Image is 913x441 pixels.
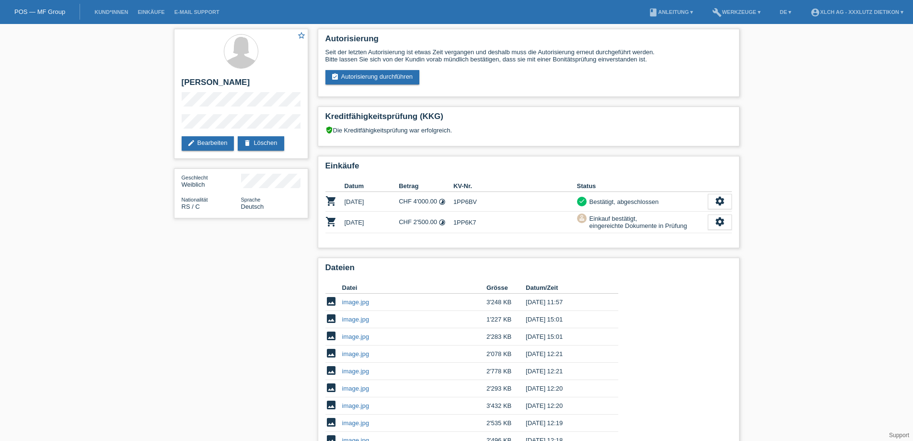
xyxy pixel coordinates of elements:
td: [DATE] 12:20 [526,397,604,415]
th: Status [577,180,708,192]
i: settings [715,216,725,227]
a: Kund*innen [90,9,133,15]
a: Einkäufe [133,9,169,15]
td: [DATE] 11:57 [526,294,604,311]
div: Weiblich [182,174,241,188]
h2: Einkäufe [325,161,732,176]
i: image [325,313,337,324]
i: book [648,8,658,17]
td: 2'535 KB [486,415,526,432]
div: Seit der letzten Autorisierung ist etwas Zeit vergangen und deshalb muss die Autorisierung erneut... [325,48,732,63]
td: [DATE] [345,192,399,212]
a: POS — MF Group [14,8,65,15]
td: [DATE] 15:01 [526,311,604,328]
i: account_circle [810,8,820,17]
td: 3'432 KB [486,397,526,415]
th: Datum/Zeit [526,282,604,294]
td: 1PP6K7 [453,212,577,233]
a: image.jpg [342,298,369,306]
i: approval [578,215,585,221]
td: [DATE] 15:01 [526,328,604,346]
i: delete [243,139,251,147]
i: settings [715,196,725,206]
span: Geschlecht [182,175,208,180]
a: editBearbeiten [182,136,234,151]
i: check [578,198,585,204]
td: 2'778 KB [486,363,526,380]
td: [DATE] [345,212,399,233]
i: POSP00026527 [325,195,337,207]
i: 12 Raten [439,198,446,205]
div: Bestätigt, abgeschlossen [587,197,659,207]
a: Support [889,432,909,439]
a: star_border [297,31,306,41]
h2: Kreditfähigkeitsprüfung (KKG) [325,112,732,126]
a: image.jpg [342,419,369,427]
th: Grösse [486,282,526,294]
a: image.jpg [342,368,369,375]
td: 2'293 KB [486,380,526,397]
th: Datum [345,180,399,192]
td: CHF 4'000.00 [399,192,453,212]
i: star_border [297,31,306,40]
td: 2'078 KB [486,346,526,363]
td: 1'227 KB [486,311,526,328]
h2: Dateien [325,263,732,277]
i: image [325,417,337,428]
i: image [325,382,337,393]
th: Betrag [399,180,453,192]
td: 2'283 KB [486,328,526,346]
a: bookAnleitung ▾ [644,9,698,15]
span: Nationalität [182,197,208,203]
th: KV-Nr. [453,180,577,192]
i: 12 Raten [439,219,446,226]
i: build [712,8,722,17]
span: Serbien / C / 27.08.2017 [182,203,200,210]
td: 1PP6BV [453,192,577,212]
h2: Autorisierung [325,34,732,48]
a: image.jpg [342,333,369,340]
a: account_circleXLCH AG - XXXLutz Dietikon ▾ [806,9,908,15]
i: verified_user [325,126,333,134]
a: DE ▾ [775,9,796,15]
a: image.jpg [342,402,369,409]
a: buildWerkzeuge ▾ [707,9,765,15]
i: image [325,330,337,342]
div: Die Kreditfähigkeitsprüfung war erfolgreich. [325,126,732,141]
a: image.jpg [342,350,369,358]
span: Sprache [241,197,261,203]
a: deleteLöschen [238,136,284,151]
a: image.jpg [342,316,369,323]
i: POSP00026549 [325,216,337,227]
span: Deutsch [241,203,264,210]
a: assignment_turned_inAutorisierung durchführen [325,70,420,84]
td: [DATE] 12:21 [526,346,604,363]
td: 3'248 KB [486,294,526,311]
td: CHF 2'500.00 [399,212,453,233]
th: Datei [342,282,486,294]
td: [DATE] 12:19 [526,415,604,432]
td: [DATE] 12:20 [526,380,604,397]
i: image [325,347,337,359]
a: image.jpg [342,385,369,392]
i: image [325,296,337,307]
h2: [PERSON_NAME] [182,78,300,92]
div: Einkauf bestätigt, eingereichte Dokumente in Prüfung [587,214,687,231]
i: image [325,399,337,411]
td: [DATE] 12:21 [526,363,604,380]
a: E-Mail Support [170,9,224,15]
i: image [325,365,337,376]
i: assignment_turned_in [331,73,339,81]
i: edit [187,139,195,147]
